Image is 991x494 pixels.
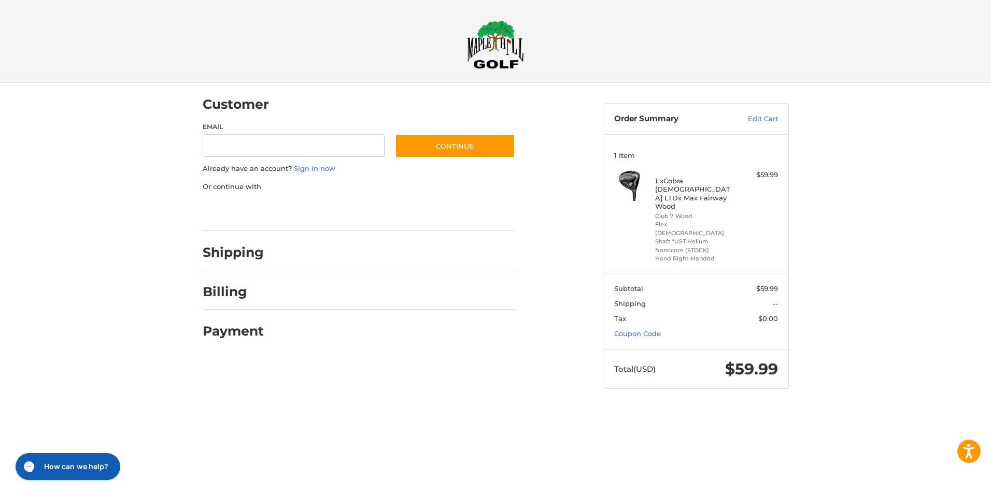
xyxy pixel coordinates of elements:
li: Flex [DEMOGRAPHIC_DATA] [655,220,734,237]
label: Email [203,122,385,132]
h2: Shipping [203,244,264,260]
iframe: Google Customer Reviews [905,466,991,494]
span: Subtotal [614,284,643,293]
span: $59.99 [756,284,778,293]
button: Continue [395,134,515,158]
span: -- [773,299,778,308]
span: Tax [614,314,626,323]
span: Total (USD) [614,364,656,374]
h2: Billing [203,284,263,300]
li: Club 7 Wood [655,212,734,221]
li: Hand Right-Handed [655,254,734,263]
img: Maple Hill Golf [467,20,524,69]
h3: 1 Item [614,151,778,159]
a: Coupon Code [614,329,661,338]
span: $0.00 [758,314,778,323]
li: Shaft *UST Helium Nanocore (STOCK) [655,237,734,254]
iframe: PayPal-venmo [375,202,452,221]
div: $59.99 [737,170,778,180]
a: Sign in now [294,164,335,172]
p: Already have an account? [203,164,515,174]
iframe: Gorgias live chat messenger [10,449,123,484]
span: $59.99 [725,359,778,379]
p: Or continue with [203,182,515,192]
h4: 1 x Cobra [DEMOGRAPHIC_DATA] LTDx Max Fairway Wood [655,177,734,210]
h2: Customer [203,96,269,112]
h3: Order Summary [614,114,726,124]
h2: Payment [203,323,264,339]
iframe: PayPal-paypal [199,202,277,221]
a: Edit Cart [726,114,778,124]
iframe: PayPal-paylater [287,202,365,221]
span: Shipping [614,299,646,308]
